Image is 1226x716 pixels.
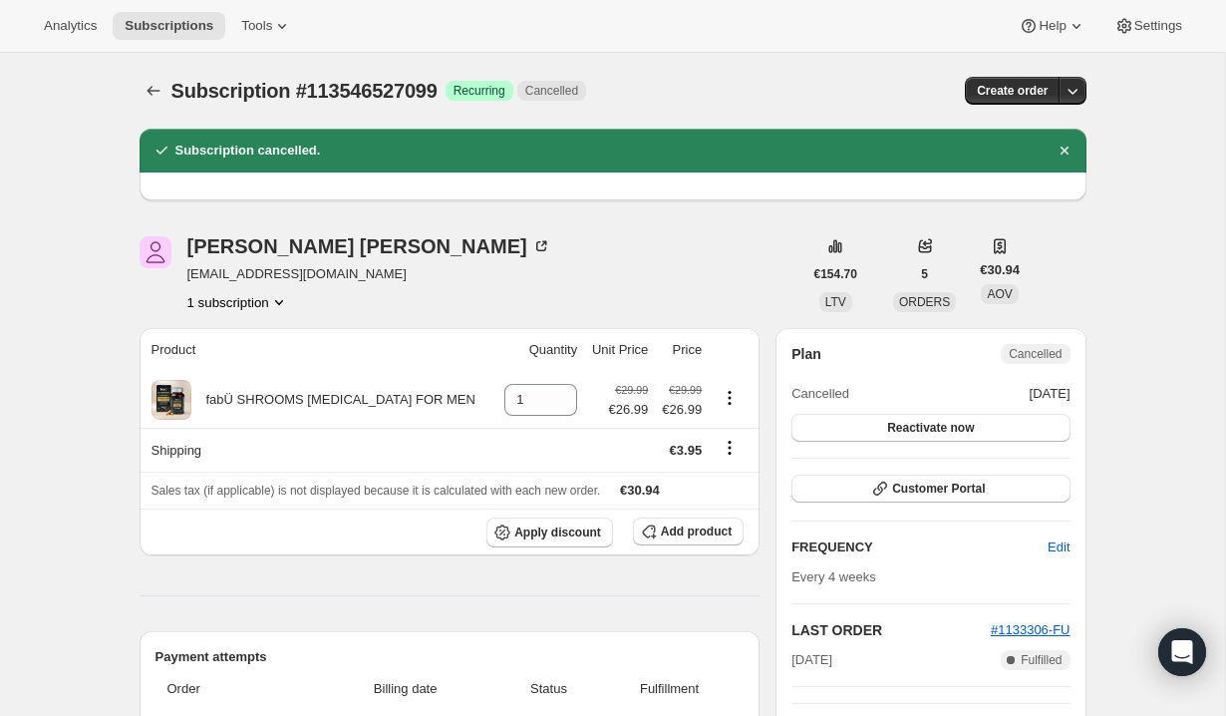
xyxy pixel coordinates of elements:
[187,236,551,256] div: [PERSON_NAME] [PERSON_NAME]
[1051,137,1078,165] button: Dismiss notification
[991,620,1071,640] button: #1133306-FU
[1009,346,1062,362] span: Cancelled
[140,77,167,105] button: Subscriptions
[155,647,745,667] h2: Payment attempts
[802,260,869,288] button: €154.70
[113,12,225,40] button: Subscriptions
[32,12,109,40] button: Analytics
[140,328,495,372] th: Product
[791,650,832,670] span: [DATE]
[140,428,495,472] th: Shipping
[1158,628,1206,676] div: Open Intercom Messenger
[152,484,601,498] span: Sales tax (if applicable) is not displayed because it is calculated with each new order.
[1030,384,1071,404] span: [DATE]
[791,344,821,364] h2: Plan
[502,679,595,699] span: Status
[171,80,438,102] span: Subscription #113546527099
[791,414,1070,442] button: Reactivate now
[486,518,613,547] button: Apply discount
[887,420,974,436] span: Reactivate now
[229,12,304,40] button: Tools
[607,679,732,699] span: Fulfillment
[791,569,876,584] span: Every 4 weeks
[909,260,940,288] button: 5
[965,77,1060,105] button: Create order
[152,380,191,420] img: product img
[1039,18,1066,34] span: Help
[525,83,578,99] span: Cancelled
[791,384,849,404] span: Cancelled
[514,525,601,540] span: Apply discount
[44,18,97,34] span: Analytics
[669,384,702,396] small: €29.99
[825,295,846,309] span: LTV
[892,481,985,497] span: Customer Portal
[241,18,272,34] span: Tools
[670,443,703,458] span: €3.95
[791,475,1070,503] button: Customer Portal
[320,679,490,699] span: Billing date
[654,328,708,372] th: Price
[187,292,289,312] button: Product actions
[633,518,744,545] button: Add product
[1134,18,1182,34] span: Settings
[1021,652,1062,668] span: Fulfilled
[615,384,648,396] small: €29.99
[714,387,746,409] button: Product actions
[991,622,1071,637] a: #1133306-FU
[791,537,1048,557] h2: FREQUENCY
[987,287,1012,301] span: AOV
[814,266,857,282] span: €154.70
[980,260,1020,280] span: €30.94
[660,400,702,420] span: €26.99
[583,328,654,372] th: Unit Price
[661,524,732,539] span: Add product
[1036,532,1081,563] button: Edit
[191,390,475,410] div: fabÜ SHROOMS [MEDICAL_DATA] FOR MEN
[187,264,551,284] span: [EMAIL_ADDRESS][DOMAIN_NAME]
[921,266,928,282] span: 5
[125,18,213,34] span: Subscriptions
[714,437,746,459] button: Shipping actions
[175,141,321,161] h2: Subscription cancelled.
[1048,537,1070,557] span: Edit
[899,295,950,309] span: ORDERS
[620,483,660,498] span: €30.94
[454,83,505,99] span: Recurring
[791,620,991,640] h2: LAST ORDER
[609,400,649,420] span: €26.99
[140,236,171,268] span: Paul Heffernan
[1102,12,1194,40] button: Settings
[1007,12,1097,40] button: Help
[155,667,315,711] th: Order
[495,328,583,372] th: Quantity
[977,83,1048,99] span: Create order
